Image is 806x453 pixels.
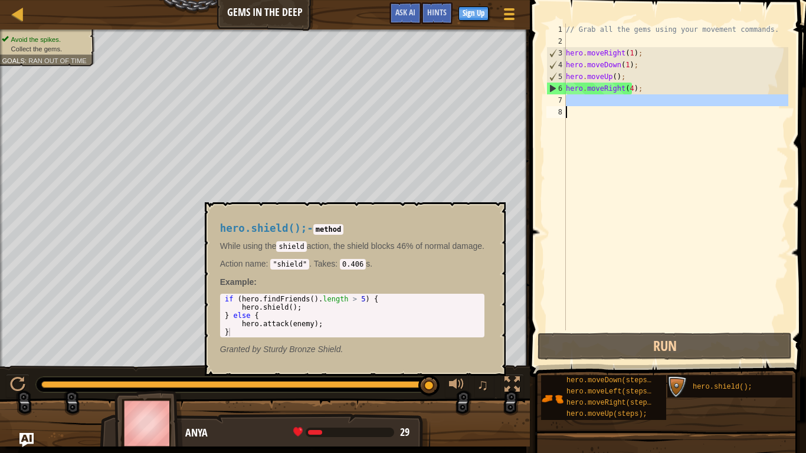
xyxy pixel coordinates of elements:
img: portrait.png [667,376,690,399]
span: Ran out of time [28,57,87,64]
div: 5 [547,71,566,83]
strong: : [220,277,257,287]
span: name [243,259,266,268]
span: hero.moveDown(steps); [566,376,656,385]
button: Ask AI [389,2,421,24]
p: While using the action, the shield blocks 46% of normal damage. [220,240,484,252]
span: Avoid the spikes. [11,35,61,43]
span: Granted by [220,344,263,354]
span: . [220,259,312,268]
h4: - [220,223,484,234]
span: hero.shield(); [693,383,752,391]
span: Ask AI [395,6,415,18]
div: health: 29.2 / 169 [293,427,409,438]
div: 3 [547,47,566,59]
img: portrait.png [541,388,563,410]
span: hero.shield(); [220,222,307,234]
span: Hints [427,6,447,18]
span: Goals [2,57,25,64]
div: 1 [546,24,566,35]
button: Toggle fullscreen [500,374,524,398]
button: Adjust volume [445,374,468,398]
div: 4 [547,59,566,71]
span: ♫ [477,376,489,393]
em: Sturdy Bronze Shield. [220,344,343,354]
button: Ctrl + P: Play [6,374,30,398]
span: Example [220,277,254,287]
div: 6 [547,83,566,94]
code: method [313,224,343,235]
span: hero.moveUp(steps); [566,410,647,418]
div: 7 [546,94,566,106]
button: Show game menu [494,2,524,30]
button: Run [538,333,792,360]
span: s. [312,259,372,268]
code: "shield" [270,259,309,270]
span: 29 [400,425,409,439]
div: 8 [546,106,566,118]
li: Avoid the spikes. [2,35,88,44]
code: shield [276,241,306,252]
span: : [25,57,28,64]
span: hero.moveRight(steps); [566,399,660,407]
div: 2 [546,35,566,47]
span: hero.moveLeft(steps); [566,388,656,396]
span: : [335,259,340,268]
span: Collect the gems. [11,45,63,52]
li: Collect the gems. [2,44,88,54]
code: 0.406 [340,259,366,270]
button: Sign Up [458,6,489,21]
span: Takes [314,259,336,268]
button: Ask AI [19,433,34,447]
span: Action [220,259,243,268]
button: ♫ [474,374,494,398]
span: : [266,259,271,268]
div: Anya [185,425,418,441]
